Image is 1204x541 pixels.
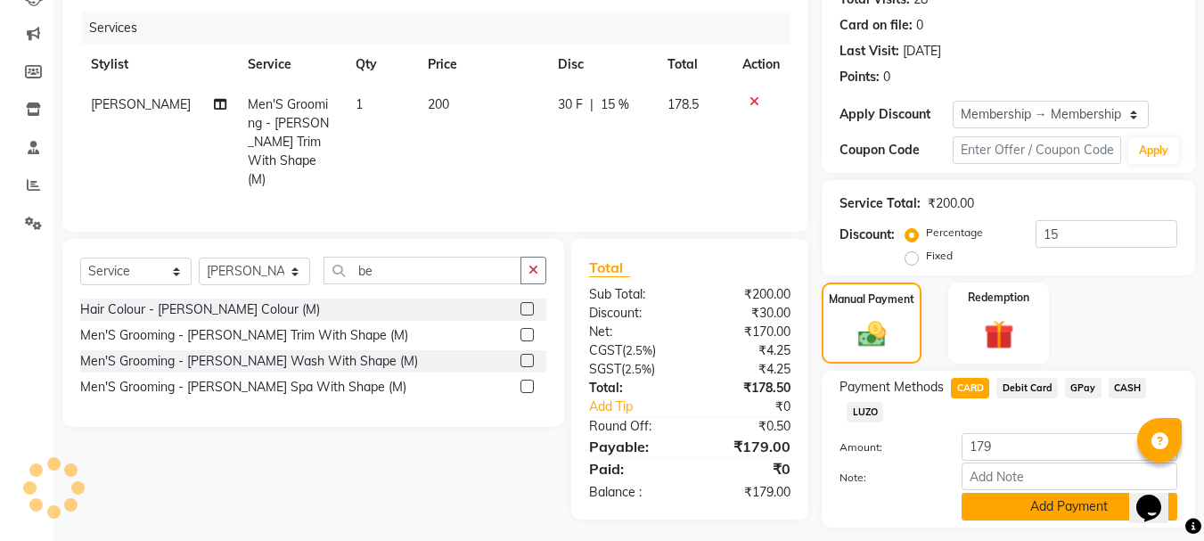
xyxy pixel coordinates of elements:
input: Search or Scan [324,257,521,284]
span: 178.5 [668,96,699,112]
div: Sub Total: [576,285,690,304]
div: ₹30.00 [690,304,804,323]
div: ₹178.50 [690,379,804,398]
div: ₹4.25 [690,341,804,360]
span: 30 F [558,95,583,114]
label: Percentage [926,225,983,241]
th: Action [732,45,790,85]
input: Enter Offer / Coupon Code [953,136,1121,164]
a: Add Tip [576,398,708,416]
div: Round Off: [576,417,690,436]
th: Disc [547,45,656,85]
img: _gift.svg [975,316,1023,353]
input: Add Note [962,463,1177,490]
div: Apply Discount [840,105,952,124]
span: CARD [951,378,989,398]
div: [DATE] [903,42,941,61]
div: Men'S Grooming - [PERSON_NAME] Spa With Shape (M) [80,378,406,397]
div: Services [82,12,804,45]
div: ₹4.25 [690,360,804,379]
span: [PERSON_NAME] [91,96,191,112]
div: Discount: [840,225,895,244]
div: ₹0 [709,398,805,416]
div: ₹0 [690,458,804,480]
label: Fixed [926,248,953,264]
div: Card on file: [840,16,913,35]
span: Debit Card [996,378,1058,398]
div: Men'S Grooming - [PERSON_NAME] Wash With Shape (M) [80,352,418,371]
div: Last Visit: [840,42,899,61]
label: Amount: [826,439,947,455]
span: 15 % [601,95,629,114]
button: Add Payment [962,493,1177,521]
th: Service [237,45,345,85]
div: 0 [916,16,923,35]
div: Discount: [576,304,690,323]
div: ( ) [576,341,690,360]
div: ₹179.00 [690,483,804,502]
div: ( ) [576,360,690,379]
th: Price [417,45,548,85]
div: ₹0.50 [690,417,804,436]
span: | [590,95,594,114]
span: 2.5% [626,343,652,357]
input: Amount [962,433,1177,461]
th: Stylist [80,45,237,85]
th: Total [657,45,733,85]
span: 200 [428,96,449,112]
th: Qty [345,45,417,85]
div: Points: [840,68,880,86]
span: Total [589,258,630,277]
span: Payment Methods [840,378,944,397]
div: Hair Colour - [PERSON_NAME] Colour (M) [80,300,320,319]
button: Apply [1128,137,1179,164]
div: Net: [576,323,690,341]
iframe: chat widget [1129,470,1186,523]
span: CASH [1109,378,1147,398]
div: ₹200.00 [928,194,974,213]
img: _cash.svg [849,318,895,350]
span: Men'S Grooming - [PERSON_NAME] Trim With Shape (M) [248,96,329,187]
div: ₹170.00 [690,323,804,341]
div: 0 [883,68,890,86]
label: Note: [826,470,947,486]
span: 1 [356,96,363,112]
div: ₹200.00 [690,285,804,304]
div: Payable: [576,436,690,457]
div: Coupon Code [840,141,952,160]
span: CGST [589,342,622,358]
div: Total: [576,379,690,398]
span: SGST [589,361,621,377]
div: ₹179.00 [690,436,804,457]
label: Manual Payment [829,291,914,307]
div: Balance : [576,483,690,502]
span: 2.5% [625,362,651,376]
div: Paid: [576,458,690,480]
div: Men'S Grooming - [PERSON_NAME] Trim With Shape (M) [80,326,408,345]
div: Service Total: [840,194,921,213]
span: GPay [1065,378,1102,398]
span: LUZO [847,402,883,422]
label: Redemption [968,290,1029,306]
